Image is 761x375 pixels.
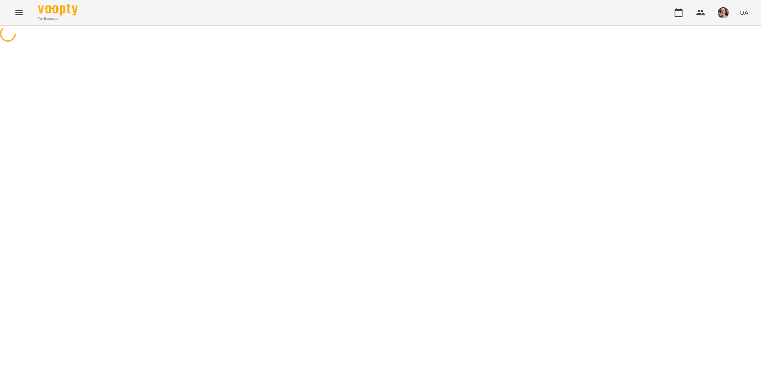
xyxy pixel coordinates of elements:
button: UA [737,5,751,20]
img: aaa0aa5797c5ce11638e7aad685b53dd.jpeg [718,7,729,18]
button: Menu [10,3,29,22]
span: UA [740,8,748,17]
img: Voopty Logo [38,4,78,15]
span: For Business [38,16,78,21]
